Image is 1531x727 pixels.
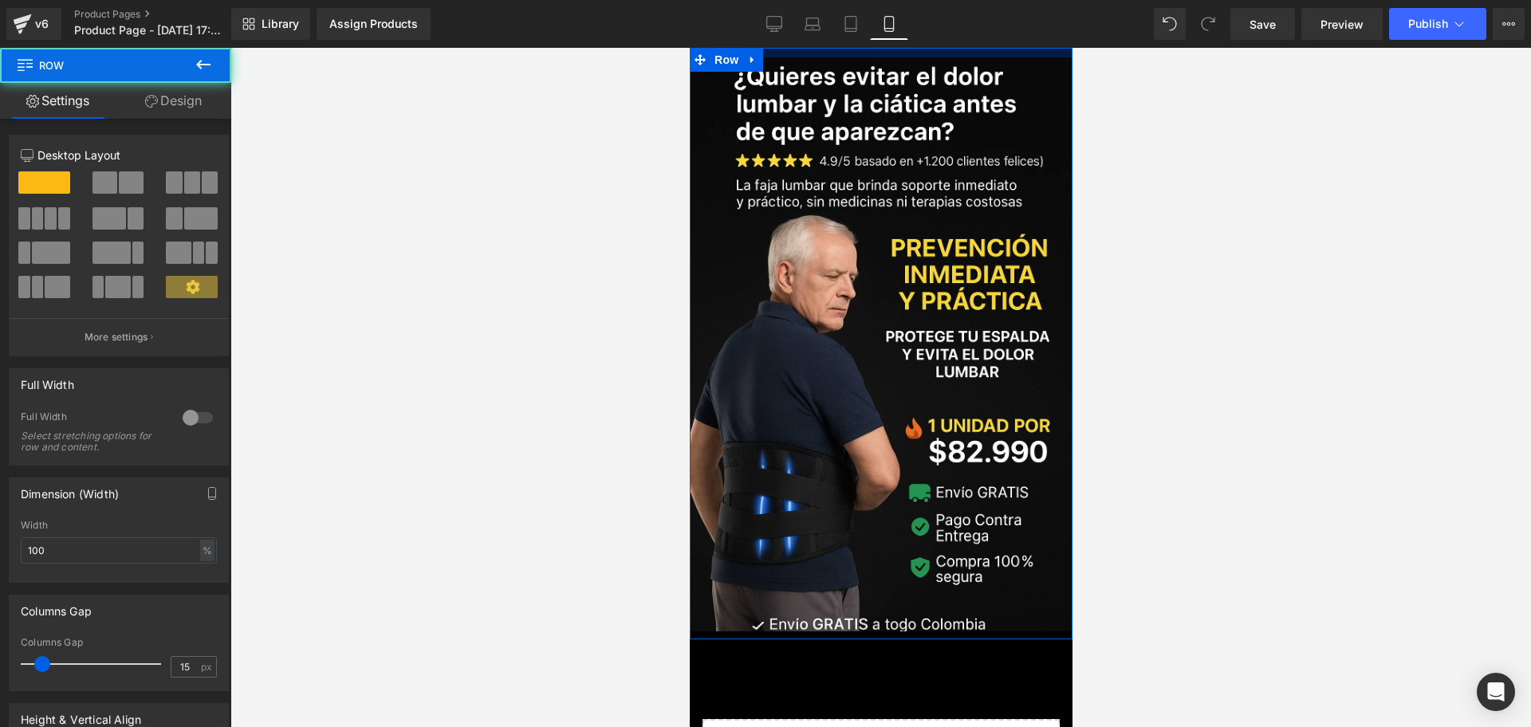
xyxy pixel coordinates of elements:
span: Publish [1408,18,1448,30]
p: More settings [85,330,148,344]
div: Select stretching options for row and content. [21,430,164,453]
button: More settings [10,318,228,356]
div: Columns Gap [21,637,217,648]
span: px [201,662,214,672]
button: Redo [1192,8,1224,40]
a: Preview [1301,8,1383,40]
div: Full Width [21,369,74,391]
div: Dimension (Width) [21,478,119,501]
button: Undo [1154,8,1186,40]
div: Full Width [21,411,167,427]
a: Design [116,83,231,119]
div: Assign Products [329,18,418,30]
a: Laptop [793,8,832,40]
span: Preview [1320,16,1364,33]
div: Width [21,520,217,531]
button: More [1493,8,1525,40]
a: New Library [231,8,310,40]
button: Publish [1389,8,1486,40]
p: Desktop Layout [21,147,217,163]
div: % [200,540,214,561]
div: Open Intercom Messenger [1477,673,1515,711]
input: auto [21,537,217,564]
a: Desktop [755,8,793,40]
div: Height & Vertical Align [21,704,141,726]
span: Product Page - [DATE] 17:28:51 [74,24,227,37]
a: Product Pages [74,8,258,21]
a: v6 [6,8,61,40]
div: v6 [32,14,52,34]
span: Save [1250,16,1276,33]
span: Library [262,17,299,31]
span: Row [16,48,175,83]
a: Mobile [870,8,908,40]
div: Columns Gap [21,595,92,618]
a: Tablet [832,8,870,40]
